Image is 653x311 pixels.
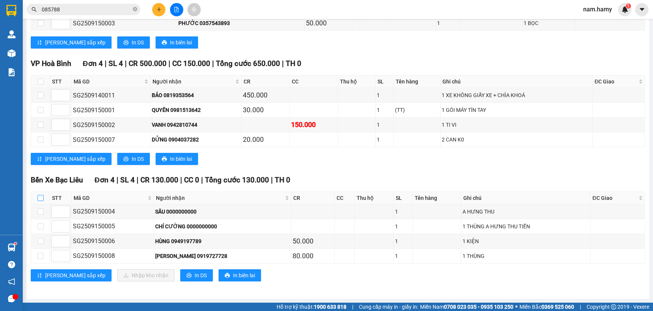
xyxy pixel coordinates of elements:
[463,252,589,260] div: 1 THÙNG
[201,176,203,184] span: |
[3,47,105,60] b: GỬI : Bến Xe Bạc Liêu
[335,192,355,204] th: CC
[50,75,72,88] th: STT
[377,121,392,129] div: 1
[442,135,591,144] div: 2 CAN K0
[72,204,154,219] td: SG2509150004
[133,7,137,11] span: close-circle
[120,176,135,184] span: SL 4
[541,304,574,310] strong: 0369 525 060
[73,91,149,100] div: SG2509140011
[31,269,112,281] button: sort-ascending[PERSON_NAME] sắp xếp
[442,121,591,129] div: 1 TI VI
[184,176,199,184] span: CC 0
[116,176,118,184] span: |
[37,156,42,162] span: sort-ascending
[172,59,210,68] span: CC 150.000
[73,236,153,246] div: SG2509150006
[395,252,411,260] div: 1
[155,207,290,216] div: SÂU 0000000000
[109,59,123,68] span: SL 4
[31,36,112,49] button: sort-ascending[PERSON_NAME] sắp xếp
[73,221,153,231] div: SG2509150005
[37,40,42,46] span: sort-ascending
[117,153,150,165] button: printerIn DS
[611,304,616,309] span: copyright
[187,3,201,16] button: aim
[463,237,589,245] div: 1 KIỆN
[44,5,101,14] b: Nhà Xe Hà My
[394,75,441,88] th: Tên hàng
[72,234,154,249] td: SG2509150006
[72,132,151,147] td: SG2509150007
[461,192,590,204] th: Ghi chú
[622,6,628,13] img: icon-new-feature
[519,303,574,311] span: Miền Bắc
[338,75,376,88] th: Thu hộ
[72,118,151,132] td: SG2509150002
[626,3,631,9] sup: 1
[195,271,207,280] span: In DS
[595,77,637,86] span: ĐC Giao
[170,155,192,163] span: In biên lai
[31,176,83,184] span: Bến Xe Bạc Liêu
[129,59,167,68] span: CR 500.000
[205,176,269,184] span: Tổng cước 130.000
[155,222,290,231] div: CHÍ CƯỜNG 0000000000
[463,207,589,216] div: A HƯNG THU
[420,303,513,311] span: Miền Nam
[72,219,154,234] td: SG2509150005
[377,135,392,144] div: 1
[6,5,16,16] img: logo-vxr
[31,59,71,68] span: VP Hoà Bình
[72,103,151,118] td: SG2509150001
[3,26,145,36] li: 0946 508 595
[170,38,192,47] span: In biên lai
[31,153,112,165] button: sort-ascending[PERSON_NAME] sắp xếp
[178,19,303,27] div: PHƯỚC 0357543893
[133,6,137,13] span: close-circle
[37,273,42,279] span: sort-ascending
[219,269,261,281] button: printerIn biên lai
[212,59,214,68] span: |
[155,237,290,245] div: HÙNG 0949197789
[355,192,394,204] th: Thu hộ
[125,59,127,68] span: |
[156,194,283,202] span: Người nhận
[242,75,290,88] th: CR
[152,135,240,144] div: DỬNG 0904037282
[8,68,16,76] img: solution-icon
[216,59,280,68] span: Tổng cước 650.000
[627,3,629,9] span: 1
[50,192,72,204] th: STT
[282,59,284,68] span: |
[442,91,591,99] div: 1 XE KHÔNG GIẤY XE + CHÌA KHOÁ
[14,242,17,245] sup: 1
[45,155,105,163] span: [PERSON_NAME] sắp xếp
[293,236,333,247] div: 50.000
[152,121,240,129] div: VANH 0942810744
[74,77,143,86] span: Mã GD
[8,49,16,57] img: warehouse-icon
[314,304,346,310] strong: 1900 633 818
[377,106,392,114] div: 1
[8,261,15,268] span: question-circle
[123,156,129,162] span: printer
[395,106,439,114] div: (TT)
[83,59,103,68] span: Đơn 4
[168,59,170,68] span: |
[352,303,353,311] span: |
[94,176,115,184] span: Đơn 4
[152,106,240,114] div: QUYÊN 0981513642
[45,38,105,47] span: [PERSON_NAME] sắp xếp
[73,120,149,130] div: SG2509150002
[290,75,338,88] th: CC
[8,30,16,38] img: warehouse-icon
[73,135,149,145] div: SG2509150007
[225,273,230,279] span: printer
[243,105,288,115] div: 30.000
[580,303,581,311] span: |
[277,303,346,311] span: Hỗ trợ kỹ thuật:
[72,249,154,264] td: SG2509150008
[395,237,411,245] div: 1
